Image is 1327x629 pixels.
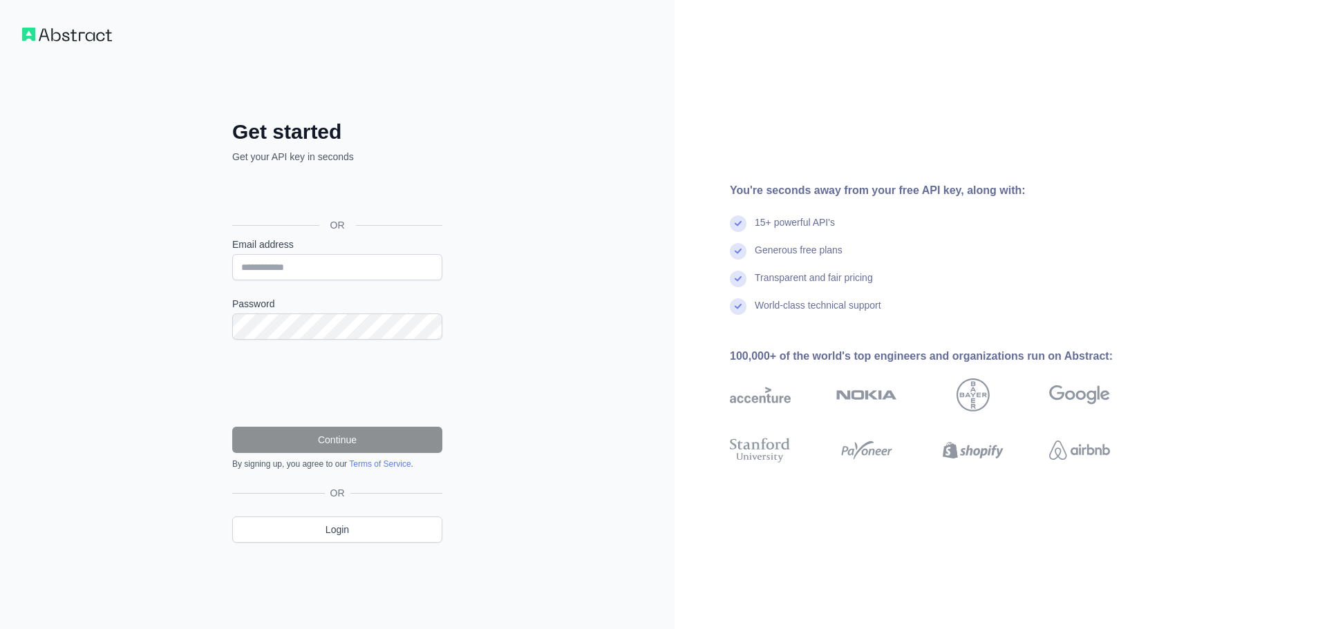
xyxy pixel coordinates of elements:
a: Terms of Service [349,459,411,469]
div: Generous free plans [755,243,843,271]
img: stanford university [730,435,791,465]
div: You're seconds away from your free API key, along with: [730,182,1154,199]
iframe: reCAPTCHA [232,356,442,410]
div: World-class technical support [755,298,881,326]
label: Password [232,297,442,311]
img: airbnb [1049,435,1110,465]
h2: Get started [232,119,442,144]
img: google [1049,378,1110,412]
p: Get your API key in seconds [232,150,442,164]
div: Transparent and fair pricing [755,271,873,298]
span: OR [319,218,356,232]
div: By signing up, you agree to our . [232,458,442,470]
img: check mark [730,271,746,287]
img: Workflow [22,28,112,41]
img: check mark [730,298,746,315]
div: 100,000+ of the world's top engineers and organizations run on Abstract: [730,348,1154,365]
img: nokia [836,378,897,412]
img: check mark [730,215,746,232]
img: bayer [957,378,990,412]
button: Continue [232,427,442,453]
img: payoneer [836,435,897,465]
span: OR [325,486,350,500]
label: Email address [232,238,442,251]
img: check mark [730,243,746,260]
div: 15+ powerful API's [755,215,835,243]
iframe: Sign in with Google Button [225,179,446,209]
img: shopify [943,435,1004,465]
img: accenture [730,378,791,412]
a: Login [232,516,442,543]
